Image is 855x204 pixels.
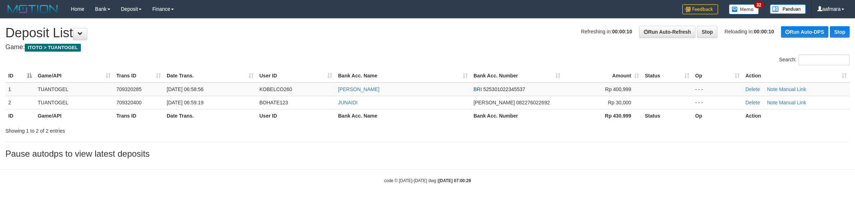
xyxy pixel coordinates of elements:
[5,4,60,14] img: MOTION_logo.png
[338,86,379,92] a: [PERSON_NAME]
[642,109,692,122] th: Status
[608,100,631,105] span: Rp 30,000
[35,69,114,82] th: Game/API: activate to sort column ascending
[5,26,850,40] h1: Deposit List
[779,54,850,65] label: Search:
[164,69,256,82] th: Date Trans.: activate to sort column ascending
[471,69,563,82] th: Bank Acc. Number: activate to sort column ascending
[35,96,114,109] td: TUANTOGEL
[743,109,850,122] th: Action
[697,26,717,38] a: Stop
[516,100,550,105] span: Copy 082276022692 to clipboard
[5,109,35,122] th: ID
[473,86,482,92] span: BRI
[338,100,357,105] a: JUNAIDI
[682,4,718,14] img: Feedback.jpg
[799,54,850,65] input: Search:
[439,178,471,183] strong: [DATE] 07:00:29
[259,86,292,92] span: KOBELCO260
[5,82,35,96] td: 1
[114,69,164,82] th: Trans ID: activate to sort column ascending
[473,100,515,105] span: [PERSON_NAME]
[745,86,760,92] a: Delete
[335,69,471,82] th: Bank Acc. Name: activate to sort column ascending
[767,86,778,92] a: Note
[729,4,759,14] img: Button%20Memo.svg
[167,86,203,92] span: [DATE] 06:58:56
[581,29,632,34] span: Refreshing in:
[692,82,743,96] td: - - -
[35,82,114,96] td: TUANTOGEL
[483,86,525,92] span: Copy 525301022345537 to clipboard
[335,109,471,122] th: Bank Acc. Name
[830,26,850,38] a: Stop
[692,69,743,82] th: Op: activate to sort column ascending
[754,2,764,8] span: 32
[5,44,850,51] h4: Game:
[612,29,632,34] strong: 00:00:10
[114,109,164,122] th: Trans ID
[767,100,778,105] a: Note
[256,69,335,82] th: User ID: activate to sort column ascending
[692,109,743,122] th: Op
[167,100,203,105] span: [DATE] 06:59:19
[116,100,142,105] span: 709320400
[781,26,828,38] a: Run Auto-DPS
[563,69,642,82] th: Amount: activate to sort column ascending
[639,26,695,38] a: Run Auto-Refresh
[259,100,288,105] span: BOHATE123
[779,100,806,105] a: Manual Link
[754,29,774,34] strong: 00:00:10
[5,149,850,158] h3: Pause autodps to view latest deposits
[692,96,743,109] td: - - -
[725,29,774,34] span: Reloading in:
[563,109,642,122] th: Rp 430.999
[745,100,760,105] a: Delete
[770,4,806,14] img: panduan.png
[116,86,142,92] span: 709320285
[605,86,631,92] span: Rp 400,999
[256,109,335,122] th: User ID
[779,86,806,92] a: Manual Link
[743,69,850,82] th: Action: activate to sort column ascending
[5,69,35,82] th: ID: activate to sort column descending
[25,44,81,52] span: ITOTO > TUANTOGEL
[471,109,563,122] th: Bank Acc. Number
[35,109,114,122] th: Game/API
[5,124,351,134] div: Showing 1 to 2 of 2 entries
[384,178,471,183] small: code © [DATE]-[DATE] dwg |
[5,96,35,109] td: 2
[642,69,692,82] th: Status: activate to sort column ascending
[164,109,256,122] th: Date Trans.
